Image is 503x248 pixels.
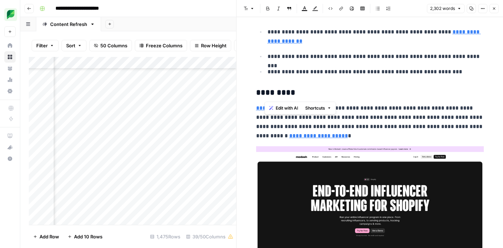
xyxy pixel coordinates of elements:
[427,4,465,13] button: 2,302 words
[39,233,59,240] span: Add Row
[4,63,16,74] a: Your Data
[4,8,17,21] img: SproutSocial Logo
[4,40,16,51] a: Home
[36,42,48,49] span: Filter
[4,142,16,153] button: What's new?
[4,85,16,97] a: Settings
[305,105,325,111] span: Shortcuts
[100,42,127,49] span: 50 Columns
[146,42,182,49] span: Freeze Columns
[50,21,87,28] div: Content Refresh
[32,40,59,51] button: Filter
[276,105,298,111] span: Edit with AI
[74,233,102,240] span: Add 10 Rows
[4,153,16,164] button: Help + Support
[5,142,15,153] div: What's new?
[4,51,16,63] a: Browse
[36,17,101,31] a: Content Refresh
[266,104,301,113] button: Edit with AI
[29,231,63,242] button: Add Row
[135,40,187,51] button: Freeze Columns
[63,231,107,242] button: Add 10 Rows
[62,40,86,51] button: Sort
[4,6,16,23] button: Workspace: SproutSocial
[190,40,231,51] button: Row Height
[4,74,16,85] a: Usage
[66,42,75,49] span: Sort
[302,104,334,113] button: Shortcuts
[201,42,227,49] span: Row Height
[430,5,455,12] span: 2,302 words
[147,231,183,242] div: 1,475 Rows
[183,231,236,242] div: 39/50 Columns
[4,130,16,142] a: AirOps Academy
[89,40,132,51] button: 50 Columns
